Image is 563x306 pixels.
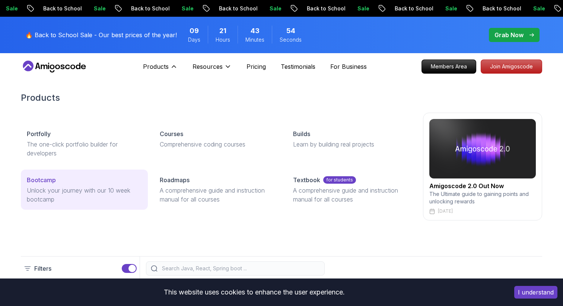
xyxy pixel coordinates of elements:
[422,59,476,74] a: Members Area
[330,62,367,71] a: For Business
[234,5,285,12] p: Back to School
[429,190,536,205] p: The Ultimate guide to gaining points and unlocking rewards
[285,5,309,12] p: Sale
[481,60,542,73] p: Join Amigoscode
[322,5,373,12] p: Back to School
[293,140,408,149] p: Learn by building real projects
[429,181,536,190] h2: Amigoscode 2.0 Out Now
[373,5,397,12] p: Sale
[21,5,45,12] p: Sale
[143,62,178,77] button: Products
[160,140,275,149] p: Comprehensive coding courses
[461,5,484,12] p: Sale
[6,284,503,300] div: This website uses cookies to enhance the user experience.
[27,140,142,158] p: The one-click portfolio builder for developers
[423,113,542,220] a: amigoscode 2.0Amigoscode 2.0 Out NowThe Ultimate guide to gaining points and unlocking rewards[DATE]
[287,170,414,210] a: Textbookfor studentsA comprehensive guide and instruction manual for all courses
[293,186,408,204] p: A comprehensive guide and instruction manual for all courses
[34,264,51,273] p: Filters
[514,286,557,299] button: Accept cookies
[197,5,221,12] p: Sale
[160,129,183,138] p: Courses
[422,60,476,73] p: Members Area
[146,5,197,12] p: Back to School
[293,129,310,138] p: Builds
[280,36,302,44] span: Seconds
[193,62,223,71] p: Resources
[21,170,148,210] a: BootcampUnlock your journey with our 10 week bootcamp
[281,62,315,71] a: Testimonials
[410,5,461,12] p: Back to School
[154,170,281,210] a: RoadmapsA comprehensive guide and instruction manual for all courses
[21,123,148,164] a: PortfollyThe one-click portfolio builder for developers
[246,62,266,71] a: Pricing
[286,26,295,36] span: 54 Seconds
[216,36,230,44] span: Hours
[481,59,542,74] a: Join Amigoscode
[251,26,260,36] span: 43 Minutes
[154,123,281,155] a: CoursesComprehensive coding courses
[27,175,56,184] p: Bootcamp
[494,30,524,39] p: Grab Now
[160,186,275,204] p: A comprehensive guide and instruction manual for all courses
[109,5,133,12] p: Sale
[498,5,548,12] p: Back to School
[190,26,199,36] span: 9 Days
[160,265,320,272] input: Search Java, React, Spring boot ...
[245,36,264,44] span: Minutes
[219,26,226,36] span: 21 Hours
[323,176,356,184] p: for students
[58,5,109,12] p: Back to School
[429,119,536,178] img: amigoscode 2.0
[21,92,542,104] h2: Products
[193,62,232,77] button: Resources
[143,62,169,71] p: Products
[25,30,177,39] p: 🔥 Back to School Sale - Our best prices of the year!
[438,208,453,214] p: [DATE]
[27,129,51,138] p: Portfolly
[160,175,190,184] p: Roadmaps
[188,36,200,44] span: Days
[293,175,320,184] p: Textbook
[287,123,414,155] a: BuildsLearn by building real projects
[27,186,142,204] p: Unlock your journey with our 10 week bootcamp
